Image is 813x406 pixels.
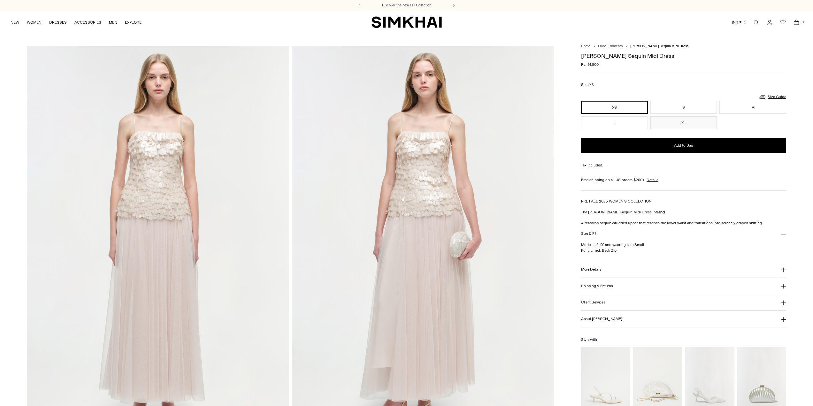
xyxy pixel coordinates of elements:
[581,278,786,294] button: Shipping & Returns
[800,19,805,25] span: 0
[581,101,648,114] button: XS
[581,284,613,288] h3: Shipping & Returns
[650,116,717,129] button: XL
[598,44,623,48] a: Embellishments
[372,16,442,28] a: SIMKHAI
[581,177,786,183] div: Free shipping on all US orders $200+
[626,44,628,49] div: /
[581,82,594,88] label: Size:
[763,16,776,29] a: Go to the account page
[581,261,786,278] button: More Details
[581,209,786,215] p: The [PERSON_NAME] Sequin Midi Dress in
[382,3,431,8] a: Discover the new Fall Collection
[581,311,786,327] button: About [PERSON_NAME]
[759,93,786,101] a: Size Guide
[27,15,42,29] a: WOMEN
[581,294,786,310] button: Client Services
[49,15,67,29] a: DRESSES
[109,15,117,29] a: MEN
[581,53,786,59] h1: [PERSON_NAME] Sequin Midi Dress
[581,62,599,67] span: Rs. 91,800
[581,338,786,342] h6: Style with
[581,116,648,129] button: L
[650,101,717,114] button: S
[581,232,596,236] h3: Size & Fit
[719,101,786,114] button: M
[732,15,748,29] button: INR ₹
[581,199,652,203] a: PRE FALL 2025 WOMEN'S COLLECTION
[656,210,665,214] strong: Sand
[750,16,763,29] a: Open search modal
[11,15,19,29] a: NEW
[581,44,590,48] a: Home
[581,162,786,168] div: Tax included.
[581,300,605,304] h3: Client Services
[581,226,786,242] button: Size & Fit
[674,143,693,148] span: Add to Bag
[581,267,601,272] h3: More Details
[777,16,789,29] a: Wishlist
[594,44,595,49] div: /
[581,317,622,321] h3: About [PERSON_NAME]
[589,83,594,87] span: XS
[630,44,688,48] span: [PERSON_NAME] Sequin Midi Dress
[581,44,786,49] nav: breadcrumbs
[125,15,142,29] a: EXPLORE
[581,138,786,153] button: Add to Bag
[581,242,786,253] p: Model is 5'10" and wearing size Small Fully Lined, Back Zip
[74,15,101,29] a: ACCESSORIES
[647,177,658,183] a: Details
[581,220,786,226] p: A teardrop sequin-studded upper that reaches the lower waist and transitions into serenely draped...
[790,16,803,29] a: Open cart modal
